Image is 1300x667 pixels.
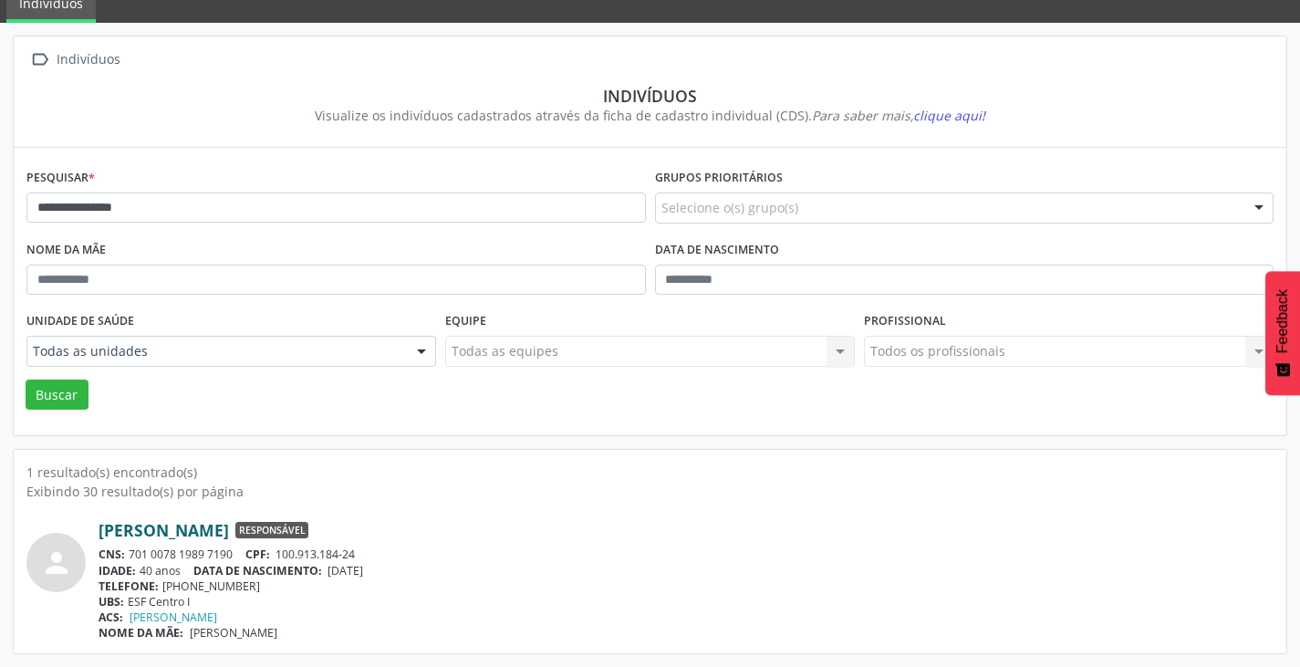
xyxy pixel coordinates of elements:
span: 100.913.184-24 [276,547,355,562]
label: Pesquisar [26,164,95,193]
a: [PERSON_NAME] [130,610,217,625]
span: DATA DE NASCIMENTO: [193,563,322,578]
span: NOME DA MÃE: [99,625,183,641]
div: ESF Centro I [99,594,1274,610]
span: [DATE] [328,563,363,578]
div: [PHONE_NUMBER] [99,578,1274,594]
button: Buscar [26,380,88,411]
span: ACS: [99,610,123,625]
span: Todas as unidades [33,342,399,360]
span: CPF: [245,547,270,562]
label: Nome da mãe [26,236,106,265]
i: Para saber mais, [812,107,985,124]
div: Indivíduos [53,47,123,73]
span: Responsável [235,522,308,538]
span: CNS: [99,547,125,562]
div: Visualize os indivíduos cadastrados através da ficha de cadastro individual (CDS). [39,106,1261,125]
span: [PERSON_NAME] [190,625,277,641]
button: Feedback - Mostrar pesquisa [1265,271,1300,395]
div: 701 0078 1989 7190 [99,547,1274,562]
span: clique aqui! [913,107,985,124]
span: Selecione o(s) grupo(s) [661,198,798,217]
label: Grupos prioritários [655,164,783,193]
span: TELEFONE: [99,578,159,594]
div: 1 resultado(s) encontrado(s) [26,463,1274,482]
span: IDADE: [99,563,136,578]
div: 40 anos [99,563,1274,578]
i: person [40,547,73,579]
a: [PERSON_NAME] [99,520,229,540]
i:  [26,47,53,73]
span: Feedback [1274,289,1291,353]
div: Indivíduos [39,86,1261,106]
label: Unidade de saúde [26,307,134,336]
label: Profissional [864,307,946,336]
span: UBS: [99,594,124,610]
a:  Indivíduos [26,47,123,73]
label: Data de nascimento [655,236,779,265]
label: Equipe [445,307,486,336]
div: Exibindo 30 resultado(s) por página [26,482,1274,501]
